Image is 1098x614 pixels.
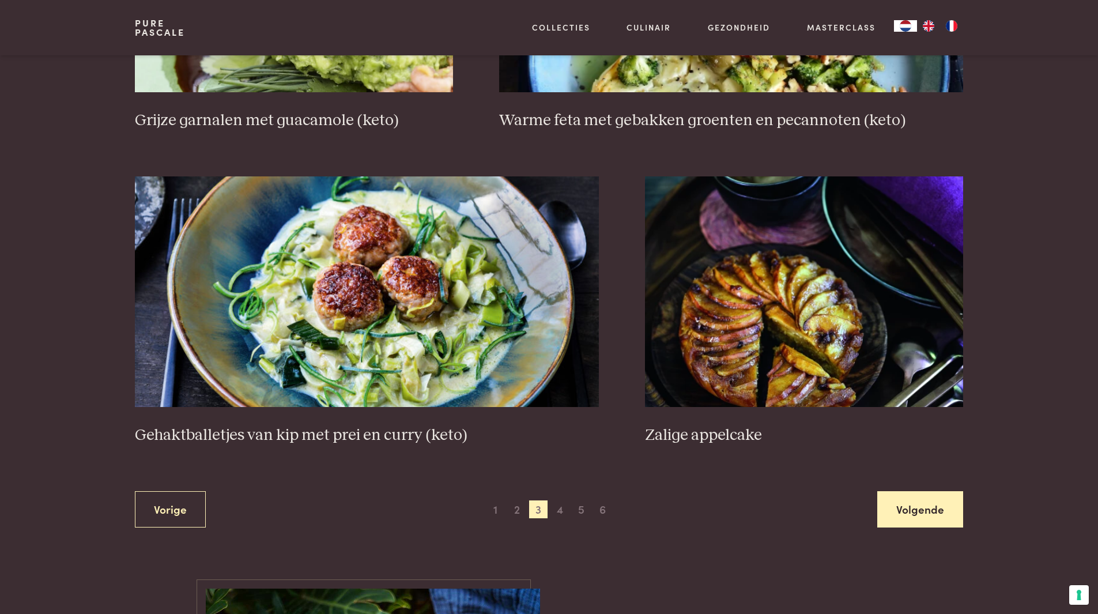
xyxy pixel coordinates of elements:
[529,500,548,519] span: 3
[708,21,770,33] a: Gezondheid
[486,500,505,519] span: 1
[135,111,453,131] h3: Grijze garnalen met guacamole (keto)
[550,500,569,519] span: 4
[135,491,206,528] a: Vorige
[572,500,590,519] span: 5
[894,20,917,32] div: Language
[645,425,963,446] h3: Zalige appelcake
[894,20,963,32] aside: Language selected: Nederlands
[135,425,599,446] h3: Gehaktballetjes van kip met prei en curry (keto)
[532,21,590,33] a: Collecties
[807,21,876,33] a: Masterclass
[627,21,671,33] a: Culinair
[940,20,963,32] a: FR
[135,176,599,445] a: Gehaktballetjes van kip met prei en curry (keto) Gehaktballetjes van kip met prei en curry (keto)
[645,176,963,445] a: Zalige appelcake Zalige appelcake
[594,500,612,519] span: 6
[917,20,963,32] ul: Language list
[135,18,185,37] a: PurePascale
[645,176,963,407] img: Zalige appelcake
[1069,585,1089,605] button: Uw voorkeuren voor toestemming voor trackingtechnologieën
[499,111,963,131] h3: Warme feta met gebakken groenten en pecannoten (keto)
[135,176,599,407] img: Gehaktballetjes van kip met prei en curry (keto)
[917,20,940,32] a: EN
[894,20,917,32] a: NL
[877,491,963,528] a: Volgende
[508,500,526,519] span: 2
